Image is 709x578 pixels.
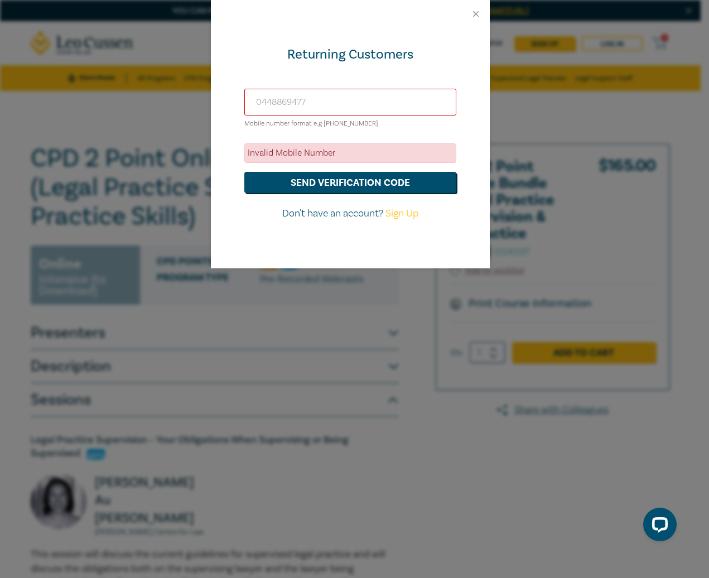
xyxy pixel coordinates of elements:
small: Mobile number format e.g [PHONE_NUMBER] [244,119,378,128]
a: Sign Up [385,207,418,220]
iframe: LiveChat chat widget [634,503,681,550]
button: send verification code [244,172,456,193]
p: Don't have an account? [244,206,456,221]
div: Invalid Mobile Number [244,143,456,163]
button: Close [471,9,481,19]
div: Returning Customers [244,46,456,64]
input: Enter email or Mobile number [244,89,456,115]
